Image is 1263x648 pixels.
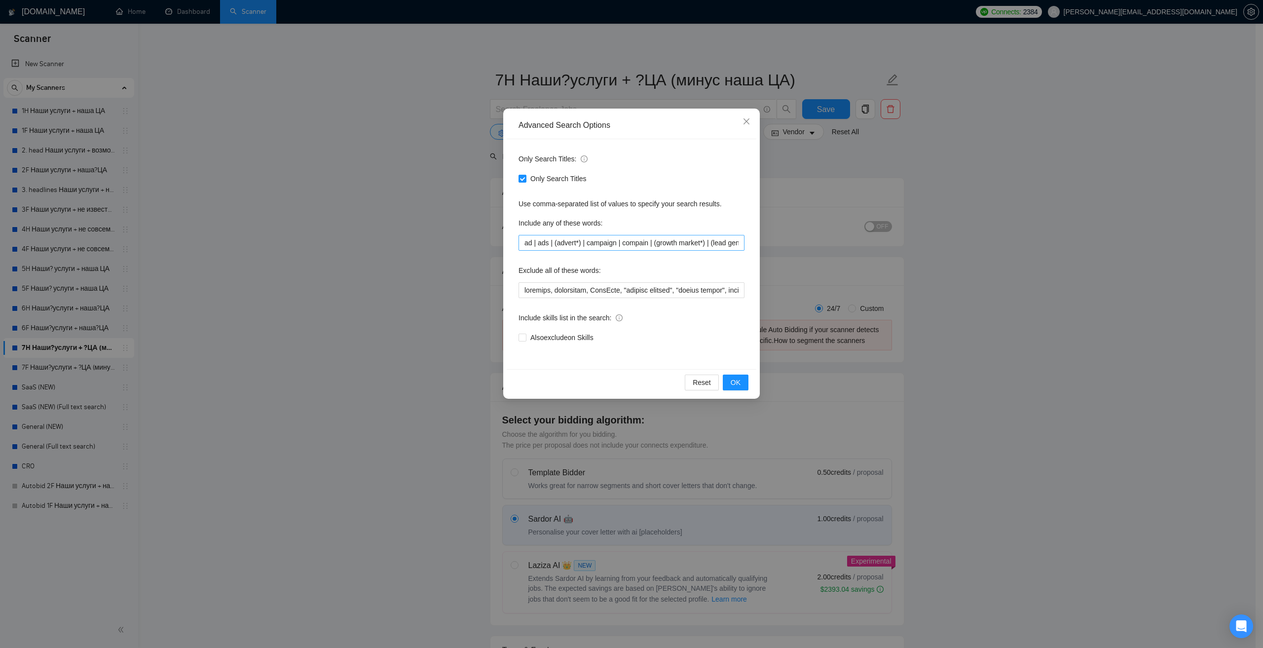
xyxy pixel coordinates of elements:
button: Reset [685,375,719,390]
button: OK [723,375,748,390]
span: Include skills list in the search: [519,312,623,323]
label: Include any of these words: [519,215,602,231]
span: Only Search Titles: [519,153,588,164]
span: Reset [693,377,711,388]
div: Open Intercom Messenger [1229,614,1253,638]
span: Also exclude on Skills [526,332,597,343]
label: Exclude all of these words: [519,263,601,278]
div: Advanced Search Options [519,120,744,131]
span: info-circle [616,314,623,321]
div: Use comma-separated list of values to specify your search results. [519,198,744,209]
span: close [743,117,750,125]
span: OK [731,377,741,388]
span: Only Search Titles [526,173,591,184]
button: Close [733,109,760,135]
span: info-circle [581,155,588,162]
